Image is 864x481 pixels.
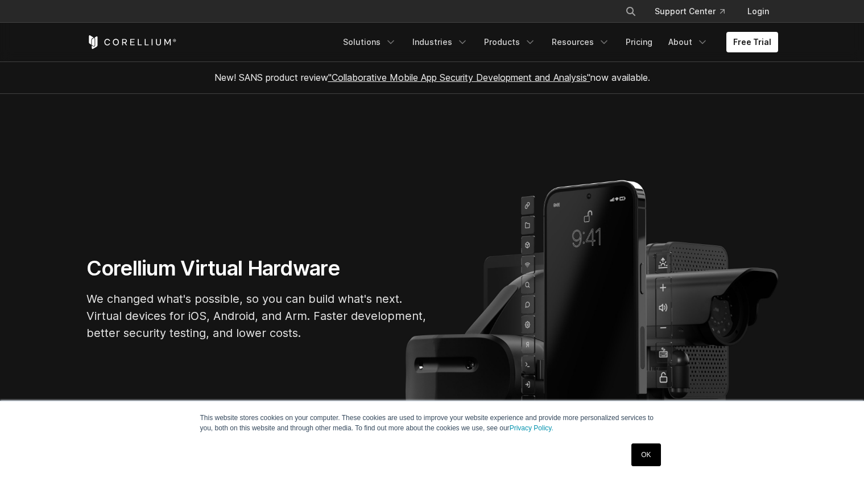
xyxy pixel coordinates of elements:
[631,443,660,466] a: OK
[611,1,778,22] div: Navigation Menu
[646,1,734,22] a: Support Center
[726,32,778,52] a: Free Trial
[738,1,778,22] a: Login
[328,72,590,83] a: "Collaborative Mobile App Security Development and Analysis"
[510,424,553,432] a: Privacy Policy.
[86,35,177,49] a: Corellium Home
[214,72,650,83] span: New! SANS product review now available.
[477,32,543,52] a: Products
[86,256,428,281] h1: Corellium Virtual Hardware
[336,32,778,52] div: Navigation Menu
[621,1,641,22] button: Search
[406,32,475,52] a: Industries
[662,32,715,52] a: About
[336,32,403,52] a: Solutions
[619,32,659,52] a: Pricing
[545,32,617,52] a: Resources
[86,290,428,342] p: We changed what's possible, so you can build what's next. Virtual devices for iOS, Android, and A...
[200,413,664,433] p: This website stores cookies on your computer. These cookies are used to improve your website expe...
